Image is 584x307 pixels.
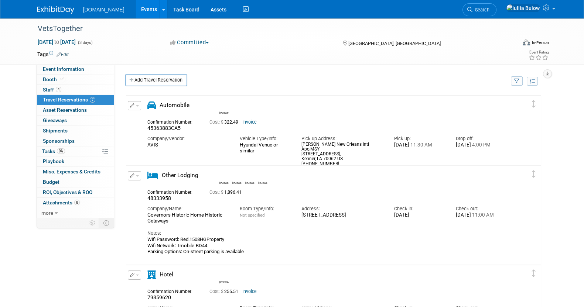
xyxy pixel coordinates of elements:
[37,156,114,166] a: Playbook
[37,136,114,146] a: Sponsorships
[147,287,198,294] div: Confirmation Number:
[240,213,264,218] span: Not specified
[43,87,61,93] span: Staff
[471,142,490,148] span: 4:00 PM
[37,105,114,115] a: Asset Reservations
[37,115,114,125] a: Giveaways
[43,179,59,185] span: Budget
[147,195,171,201] span: 48333958
[242,289,257,294] a: Invoice
[209,190,224,195] span: Cost: $
[37,208,114,218] a: more
[240,135,290,142] div: Vehicle Type/Info:
[147,237,506,255] div: Wifi Password: Red.1508HGProperty Wifi Network: Tmobile-BD44 Parking Options: On-street parking i...
[219,269,230,280] img: Shawn Wilkie
[147,142,229,148] div: AVIS
[218,100,230,114] div: Shawn Wilkie
[256,170,269,184] div: Shawn Wilkie
[301,212,383,218] div: [STREET_ADDRESS]
[86,218,99,228] td: Personalize Event Tab Strip
[232,180,242,184] div: Kiersten Hackett
[218,170,230,184] div: David Han
[43,200,80,206] span: Attachments
[37,126,114,136] a: Shipments
[37,75,114,84] a: Booth
[455,142,506,148] div: [DATE]
[147,230,506,237] div: Notes:
[43,128,68,134] span: Shipments
[37,85,114,95] a: Staff4
[506,4,540,12] img: Iuliia Bulow
[56,87,61,92] span: 4
[301,142,383,166] div: [PERSON_NAME] New Orleans Intl Apo,MSY [STREET_ADDRESS], Kenner, LA 70062 US [PHONE_NUMBER]
[35,22,505,35] div: VetsTogether
[37,177,114,187] a: Budget
[147,101,156,110] i: Automobile
[160,271,173,278] span: Hotel
[147,171,158,180] i: Other Lodging
[37,64,114,74] a: Event Information
[57,52,69,57] a: Edit
[147,125,181,131] span: 45363883CA5
[43,66,84,72] span: Event Information
[43,158,64,164] span: Playbook
[258,170,269,180] img: Shawn Wilkie
[77,40,93,45] span: (3 days)
[37,167,114,177] a: Misc. Expenses & Credits
[471,212,494,218] span: 11:00 AM
[219,100,230,110] img: Shawn Wilkie
[243,170,256,184] div: Lucas Smith
[74,200,80,205] span: 8
[37,39,76,45] span: [DATE] [DATE]
[219,170,230,180] img: David Han
[37,187,114,197] a: ROI, Objectives & ROO
[218,269,230,284] div: Shawn Wilkie
[219,180,229,184] div: David Han
[43,117,67,123] span: Giveaways
[162,172,198,179] span: Other Lodging
[348,41,441,46] span: [GEOGRAPHIC_DATA], [GEOGRAPHIC_DATA]
[160,102,189,108] span: Automobile
[473,38,549,49] div: Event Format
[531,40,549,45] div: In-Person
[455,135,506,142] div: Drop-off:
[57,148,65,154] span: 0%
[209,120,241,125] span: 322.49
[258,180,267,184] div: Shawn Wilkie
[37,6,74,14] img: ExhibitDay
[41,210,53,216] span: more
[209,120,224,125] span: Cost: $
[37,198,114,208] a: Attachments8
[147,294,171,300] span: 79859620
[462,3,496,16] a: Search
[242,120,257,125] a: Invoice
[301,206,383,212] div: Address:
[168,39,212,46] button: Committed
[409,142,432,148] span: 11:30 AM
[43,97,95,103] span: Travel Reservations
[209,190,245,195] span: 1,896.41
[394,212,444,218] div: [DATE]
[147,135,229,142] div: Company/Vendor:
[43,107,87,113] span: Asset Reservations
[147,270,156,279] i: Hotel
[523,39,530,45] img: Format-Inperson.png
[209,289,224,294] span: Cost: $
[245,180,255,184] div: Lucas Smith
[230,170,243,184] div: Kiersten Hackett
[394,142,444,148] div: [DATE]
[83,7,124,13] span: [DOMAIN_NAME]
[240,206,290,212] div: Room Type/Info:
[394,135,444,142] div: Pick-up:
[37,95,114,105] a: Travel Reservations7
[37,51,69,58] td: Tags
[37,146,114,156] a: Tasks0%
[219,110,229,114] div: Shawn Wilkie
[125,74,187,86] a: Add Travel Reservation
[43,189,92,195] span: ROI, Objectives & ROO
[147,206,229,212] div: Company/Name:
[147,187,198,195] div: Confirmation Number:
[147,117,198,125] div: Confirmation Number:
[90,97,95,103] span: 7
[514,79,519,84] i: Filter by Traveler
